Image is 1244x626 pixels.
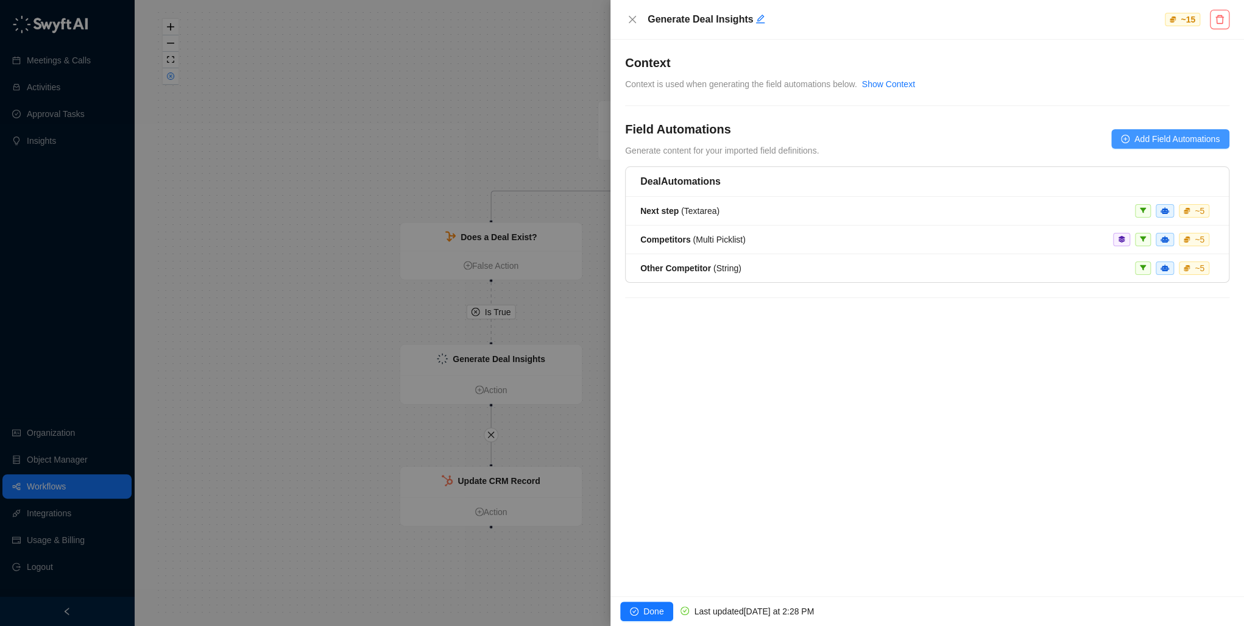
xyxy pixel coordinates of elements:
span: check-circle [630,607,638,616]
button: Close [625,12,640,27]
span: plus-circle [1121,135,1129,143]
div: ~ 5 [1192,205,1207,217]
strong: Competitors [640,235,690,244]
h4: Field Automations [625,121,819,138]
h5: Deal Automations [640,174,1214,189]
span: Last updated [DATE] at 2:28 PM [694,606,814,616]
span: Context is used when generating the field automations below. [625,79,857,89]
span: Done [643,605,663,618]
strong: Other Competitor [640,263,711,273]
button: Add Field Automations [1111,129,1229,149]
span: ( Multi Picklist ) [640,235,746,244]
div: ~ 15 [1178,13,1198,26]
span: delete [1215,15,1225,24]
span: check-circle [680,606,689,615]
span: edit [755,14,765,24]
span: close [627,15,637,24]
span: ( String ) [640,263,741,273]
span: Generate content for your imported field definitions. [625,146,819,155]
button: Done [620,602,673,621]
div: ~ 5 [1192,233,1207,246]
button: Edit [755,12,765,27]
span: Add Field Automations [1134,132,1220,146]
h4: Context [625,54,1229,71]
span: ( Textarea ) [640,206,719,216]
strong: Next step [640,206,679,216]
h5: Generate Deal Insights [648,12,1162,27]
a: Show Context [862,79,915,89]
div: ~ 5 [1192,262,1207,274]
